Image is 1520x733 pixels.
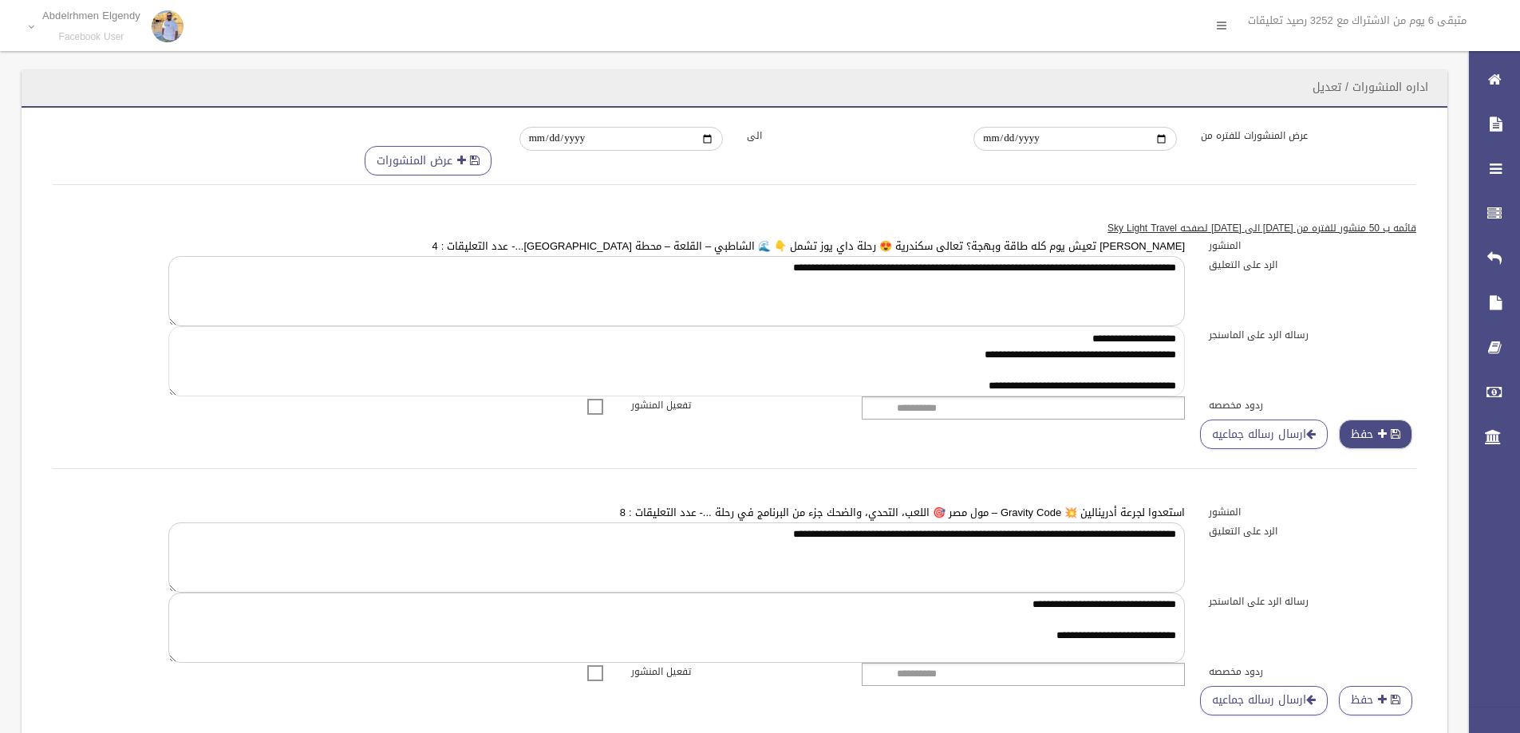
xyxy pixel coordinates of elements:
label: عرض المنشورات للفتره من [1189,127,1416,144]
label: تفعيل المنشور [619,663,851,680]
header: اداره المنشورات / تعديل [1293,72,1447,103]
a: ارسال رساله جماعيه [1200,420,1328,449]
label: ردود مخصصه [1197,663,1428,680]
a: [PERSON_NAME] تعيش يوم كله طاقة وبهجة؟ تعالى سكندرية 😍 رحلة داي يوز تشمل 👇 🌊 الشاطبي – القلعة – م... [432,236,1185,256]
label: الرد على التعليق [1197,522,1428,540]
a: استعدوا لجرعة أدرينالين 💥 Gravity Code – مول مصر 🎯 اللعب، التحدي، والضحك جزء من البرنامج في رحلة ... [620,502,1186,522]
button: حفظ [1339,420,1412,449]
p: Abdelrhmen Elgendy [42,10,140,22]
label: الى [735,127,962,144]
u: قائمه ب 50 منشور للفتره من [DATE] الى [DATE] لصفحه Sky Light Travel [1107,219,1416,237]
label: المنشور [1197,237,1428,254]
label: تفعيل المنشور [619,396,851,414]
label: رساله الرد على الماسنجر [1197,326,1428,344]
button: عرض المنشورات [365,146,492,175]
label: رساله الرد على الماسنجر [1197,593,1428,610]
small: Facebook User [42,31,140,43]
label: ردود مخصصه [1197,396,1428,414]
button: حفظ [1339,686,1412,715]
label: الرد على التعليق [1197,256,1428,274]
label: المنشور [1197,503,1428,521]
a: ارسال رساله جماعيه [1200,686,1328,715]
